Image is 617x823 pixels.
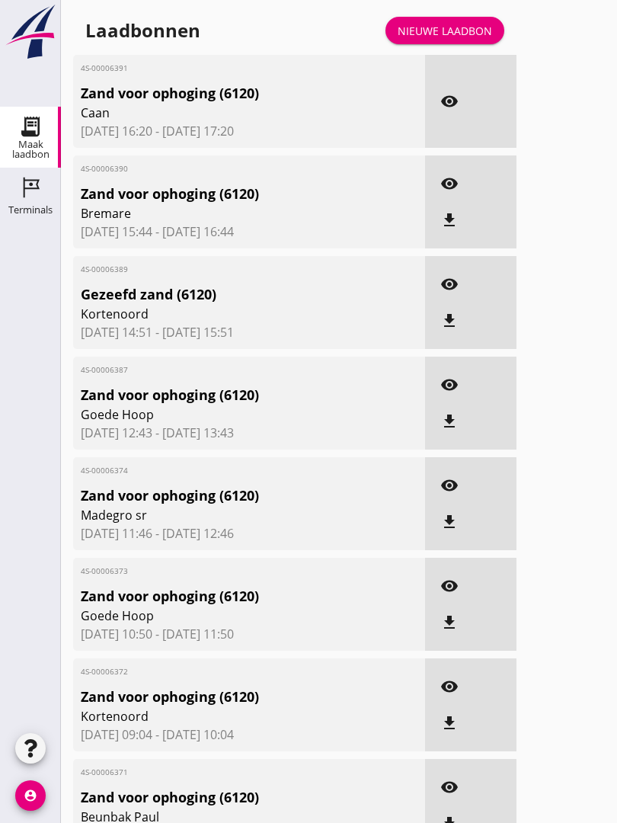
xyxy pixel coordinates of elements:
[81,405,361,424] span: Goede Hoop
[81,524,417,543] span: [DATE] 11:46 - [DATE] 12:46
[440,613,459,632] i: file_download
[81,506,361,524] span: Madegro sr
[81,122,417,140] span: [DATE] 16:20 - [DATE] 17:20
[81,62,361,74] span: 4S-00006391
[81,204,361,223] span: Bremare
[440,211,459,229] i: file_download
[81,687,361,707] span: Zand voor ophoging (6120)
[81,725,417,744] span: [DATE] 09:04 - [DATE] 10:04
[81,83,361,104] span: Zand voor ophoging (6120)
[440,577,459,595] i: visibility
[81,364,361,376] span: 4S-00006387
[85,18,200,43] div: Laadbonnen
[81,284,361,305] span: Gezeefd zand (6120)
[440,778,459,796] i: visibility
[81,625,417,643] span: [DATE] 10:50 - [DATE] 11:50
[440,476,459,495] i: visibility
[81,607,361,625] span: Goede Hoop
[440,312,459,330] i: file_download
[81,767,361,778] span: 4S-00006371
[81,565,361,577] span: 4S-00006373
[81,223,417,241] span: [DATE] 15:44 - [DATE] 16:44
[440,714,459,732] i: file_download
[440,175,459,193] i: visibility
[81,707,361,725] span: Kortenoord
[81,104,361,122] span: Caan
[440,513,459,531] i: file_download
[440,677,459,696] i: visibility
[81,424,417,442] span: [DATE] 12:43 - [DATE] 13:43
[81,465,361,476] span: 4S-00006374
[81,323,417,341] span: [DATE] 14:51 - [DATE] 15:51
[81,586,361,607] span: Zand voor ophoging (6120)
[440,92,459,110] i: visibility
[15,780,46,811] i: account_circle
[81,485,361,506] span: Zand voor ophoging (6120)
[81,184,361,204] span: Zand voor ophoging (6120)
[81,264,361,275] span: 4S-00006389
[81,787,361,808] span: Zand voor ophoging (6120)
[440,412,459,431] i: file_download
[3,4,58,60] img: logo-small.a267ee39.svg
[398,23,492,39] div: Nieuwe laadbon
[81,666,361,677] span: 4S-00006372
[81,305,361,323] span: Kortenoord
[440,275,459,293] i: visibility
[8,205,53,215] div: Terminals
[81,163,361,175] span: 4S-00006390
[81,385,361,405] span: Zand voor ophoging (6120)
[440,376,459,394] i: visibility
[385,17,504,44] a: Nieuwe laadbon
